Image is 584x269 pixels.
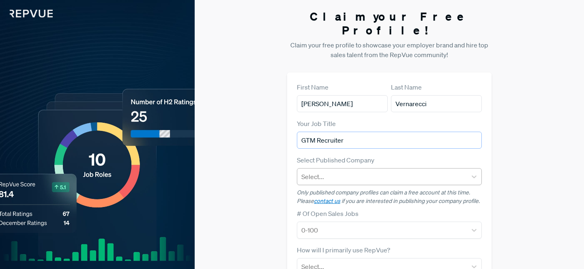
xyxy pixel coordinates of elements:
h3: Claim your Free Profile! [287,10,492,37]
label: Your Job Title [297,119,336,128]
label: First Name [297,82,328,92]
label: Last Name [391,82,422,92]
input: Last Name [391,95,482,112]
label: How will I primarily use RepVue? [297,245,390,255]
label: Select Published Company [297,155,374,165]
label: # Of Open Sales Jobs [297,209,359,218]
p: Claim your free profile to showcase your employer brand and hire top sales talent from the RepVue... [287,40,492,60]
p: Only published company profiles can claim a free account at this time. Please if you are interest... [297,188,482,205]
input: Title [297,132,482,149]
a: contact us [314,197,340,205]
input: First Name [297,95,388,112]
